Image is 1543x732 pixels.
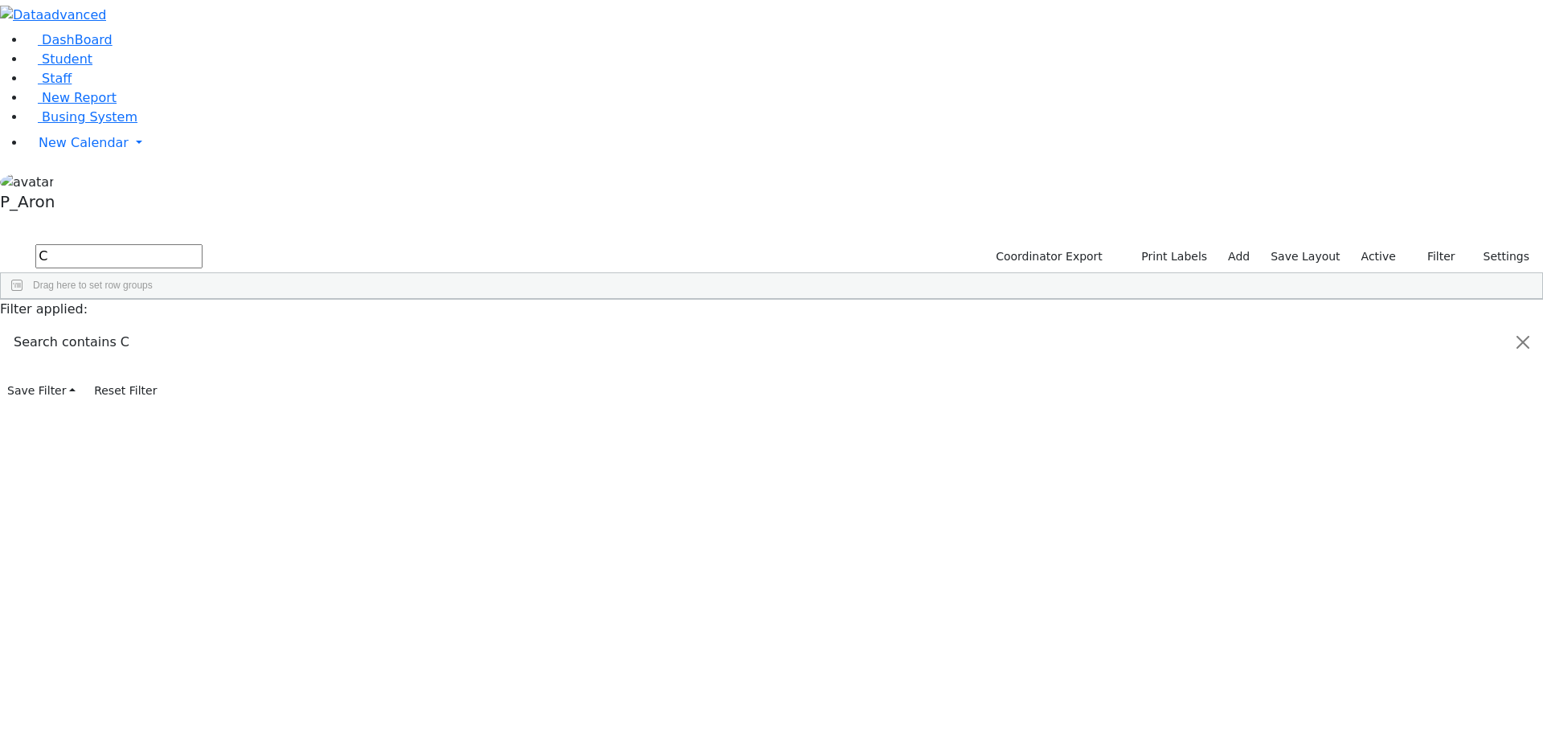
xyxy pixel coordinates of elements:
[39,135,129,150] span: New Calendar
[985,244,1110,269] button: Coordinator Export
[87,378,164,403] button: Reset Filter
[1123,244,1214,269] button: Print Labels
[33,280,153,291] span: Drag here to set row groups
[26,51,92,67] a: Student
[26,71,72,86] a: Staff
[1221,244,1257,269] a: Add
[26,127,1543,159] a: New Calendar
[1504,320,1542,365] button: Close
[42,90,117,105] span: New Report
[42,51,92,67] span: Student
[26,109,137,125] a: Busing System
[1263,244,1347,269] button: Save Layout
[1406,244,1463,269] button: Filter
[42,109,137,125] span: Busing System
[26,90,117,105] a: New Report
[42,32,113,47] span: DashBoard
[35,244,203,268] input: Search
[1463,244,1537,269] button: Settings
[26,32,113,47] a: DashBoard
[42,71,72,86] span: Staff
[1354,244,1403,269] label: Active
